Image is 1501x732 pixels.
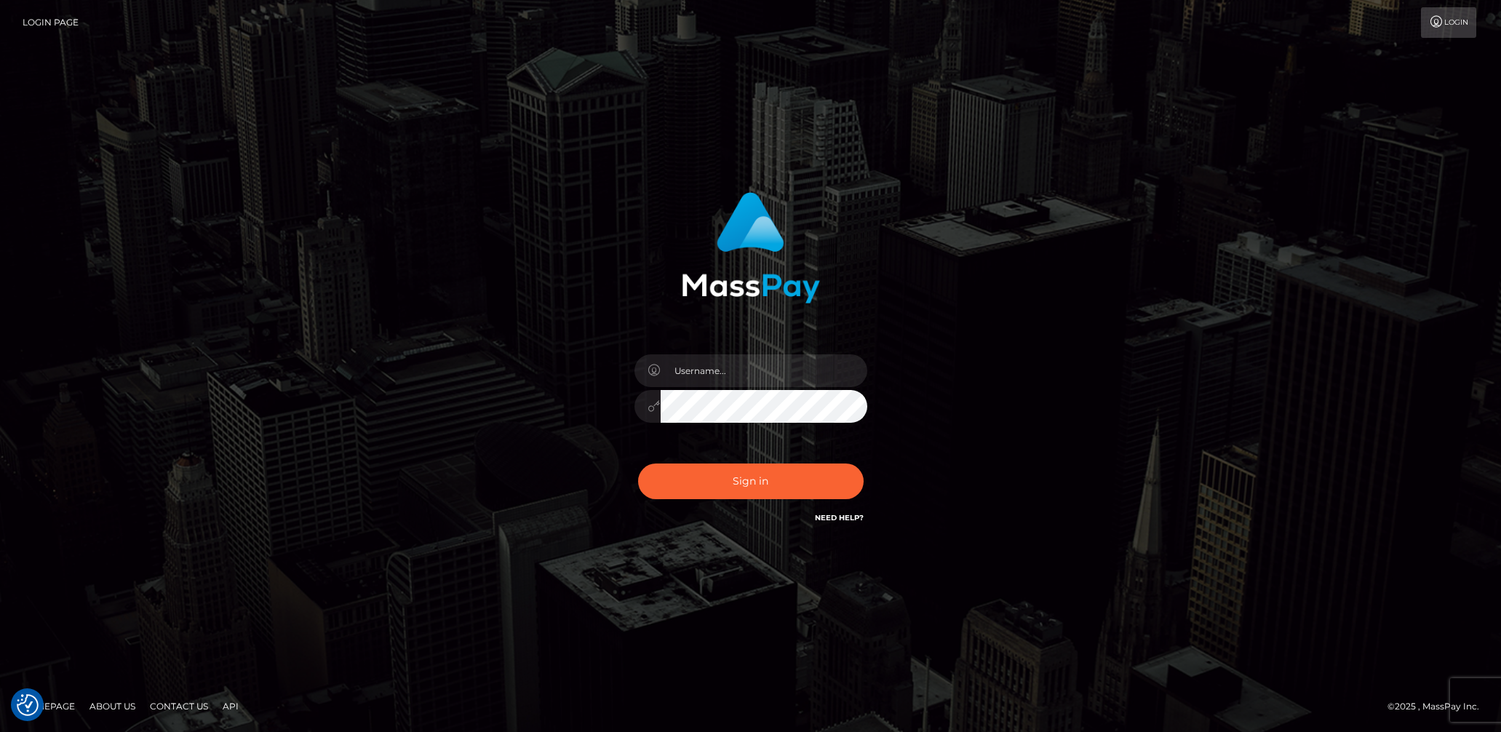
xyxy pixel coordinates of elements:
[661,354,867,387] input: Username...
[1387,699,1490,715] div: © 2025 , MassPay Inc.
[1421,7,1476,38] a: Login
[84,695,141,717] a: About Us
[17,694,39,716] button: Consent Preferences
[638,464,864,499] button: Sign in
[682,192,820,303] img: MassPay Login
[23,7,79,38] a: Login Page
[17,694,39,716] img: Revisit consent button
[16,695,81,717] a: Homepage
[815,513,864,522] a: Need Help?
[217,695,244,717] a: API
[144,695,214,717] a: Contact Us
